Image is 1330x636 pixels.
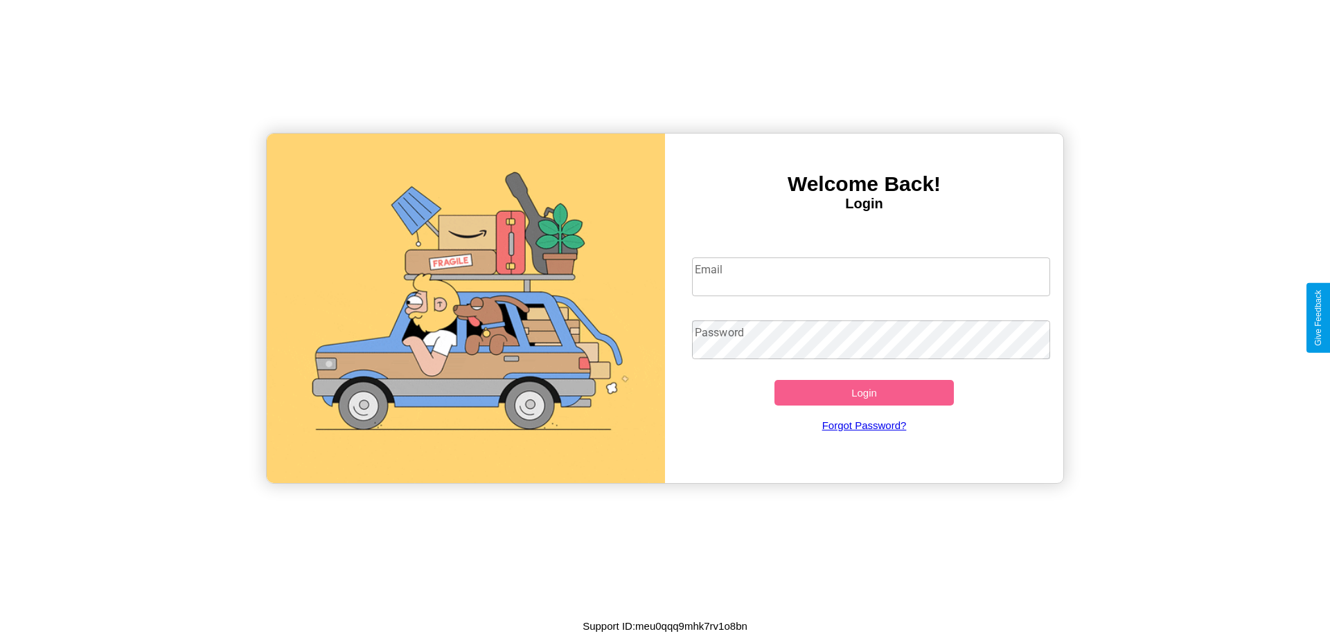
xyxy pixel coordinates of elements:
[774,380,954,406] button: Login
[665,196,1063,212] h4: Login
[267,134,665,483] img: gif
[583,617,747,635] p: Support ID: meu0qqq9mhk7rv1o8bn
[1313,290,1323,346] div: Give Feedback
[665,172,1063,196] h3: Welcome Back!
[685,406,1044,445] a: Forgot Password?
